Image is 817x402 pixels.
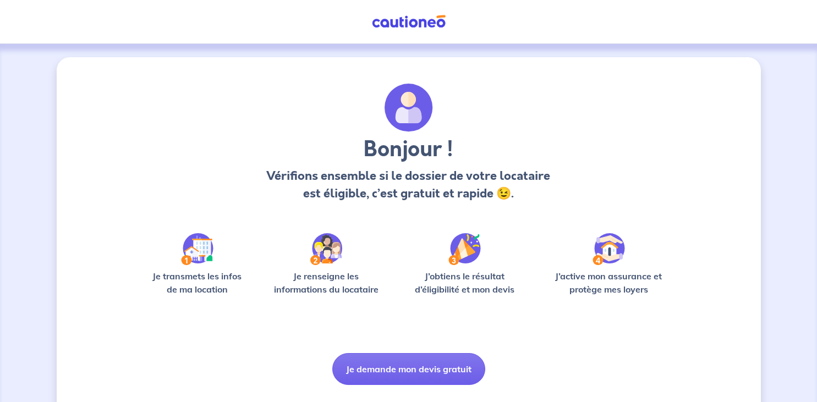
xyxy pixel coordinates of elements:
[332,353,485,385] button: Je demande mon devis gratuit
[264,136,553,163] h3: Bonjour !
[145,269,250,296] p: Je transmets les infos de ma location
[264,167,553,202] p: Vérifions ensemble si le dossier de votre locataire est éligible, c’est gratuit et rapide 😉.
[267,269,386,296] p: Je renseigne les informations du locataire
[181,233,213,265] img: /static/90a569abe86eec82015bcaae536bd8e6/Step-1.svg
[368,15,450,29] img: Cautioneo
[545,269,673,296] p: J’active mon assurance et protège mes loyers
[593,233,625,265] img: /static/bfff1cf634d835d9112899e6a3df1a5d/Step-4.svg
[448,233,481,265] img: /static/f3e743aab9439237c3e2196e4328bba9/Step-3.svg
[403,269,527,296] p: J’obtiens le résultat d’éligibilité et mon devis
[310,233,342,265] img: /static/c0a346edaed446bb123850d2d04ad552/Step-2.svg
[385,84,433,132] img: archivate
